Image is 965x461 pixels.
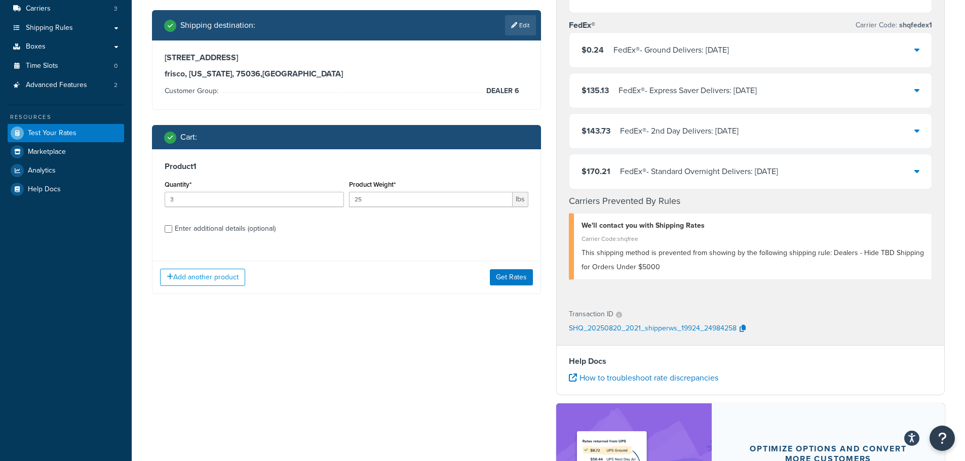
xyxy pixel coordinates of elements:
span: $0.24 [582,44,604,56]
button: Get Rates [490,269,533,285]
button: Add another product [160,269,245,286]
span: Time Slots [26,62,58,70]
h4: Help Docs [569,355,933,367]
input: 0.0 [165,192,344,207]
a: Boxes [8,37,124,56]
p: Transaction ID [569,307,613,321]
span: 3 [114,5,118,13]
label: Quantity* [165,181,191,188]
span: Boxes [26,43,46,51]
a: Advanced Features2 [8,76,124,95]
h2: Cart : [180,133,197,142]
div: FedEx® - 2nd Day Delivers: [DATE] [620,124,739,138]
h3: Product 1 [165,161,528,172]
div: Carrier Code: shqfree [582,232,924,246]
span: This shipping method is prevented from showing by the following shipping rule: Dealers - Hide TBD... [582,247,924,272]
a: Time Slots0 [8,57,124,75]
span: Help Docs [28,185,61,194]
span: Marketplace [28,148,66,156]
a: Edit [505,15,536,35]
li: Time Slots [8,57,124,75]
span: lbs [513,192,528,207]
a: Shipping Rules [8,19,124,37]
div: FedEx® - Standard Overnight Delivers: [DATE] [620,164,778,179]
input: 0.00 [349,192,513,207]
h4: Carriers Prevented By Rules [569,194,933,208]
h2: Shipping destination : [180,21,255,30]
a: Test Your Rates [8,124,124,142]
span: Analytics [28,166,56,175]
span: Customer Group: [165,86,221,96]
span: Advanced Features [26,81,87,90]
span: Shipping Rules [26,24,73,32]
span: 2 [114,81,118,90]
p: SHQ_20250820_2021_shipperws_19924_24984258 [569,321,737,337]
span: Test Your Rates [28,129,76,138]
h3: frisco, [US_STATE], 75036 , [GEOGRAPHIC_DATA] [165,69,528,79]
input: Enter additional details (optional) [165,225,172,233]
h3: FedEx® [569,20,595,30]
div: FedEx® - Ground Delivers: [DATE] [613,43,729,57]
a: Analytics [8,161,124,180]
div: FedEx® - Express Saver Delivers: [DATE] [619,83,757,98]
span: $170.21 [582,165,610,177]
span: shqfedex1 [897,20,932,30]
div: Resources [8,113,124,121]
a: Help Docs [8,180,124,198]
span: 0 [114,62,118,70]
p: Carrier Code: [856,18,932,32]
a: How to troubleshoot rate discrepancies [569,372,718,384]
span: DEALER 6 [484,85,519,97]
label: Product Weight* [349,181,396,188]
div: Enter additional details (optional) [175,222,276,236]
a: Marketplace [8,143,124,161]
li: Advanced Features [8,76,124,95]
span: $143.73 [582,125,610,137]
span: $135.13 [582,85,609,96]
span: Carriers [26,5,51,13]
h3: [STREET_ADDRESS] [165,53,528,63]
button: Open Resource Center [930,426,955,451]
div: We'll contact you with Shipping Rates [582,219,924,233]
